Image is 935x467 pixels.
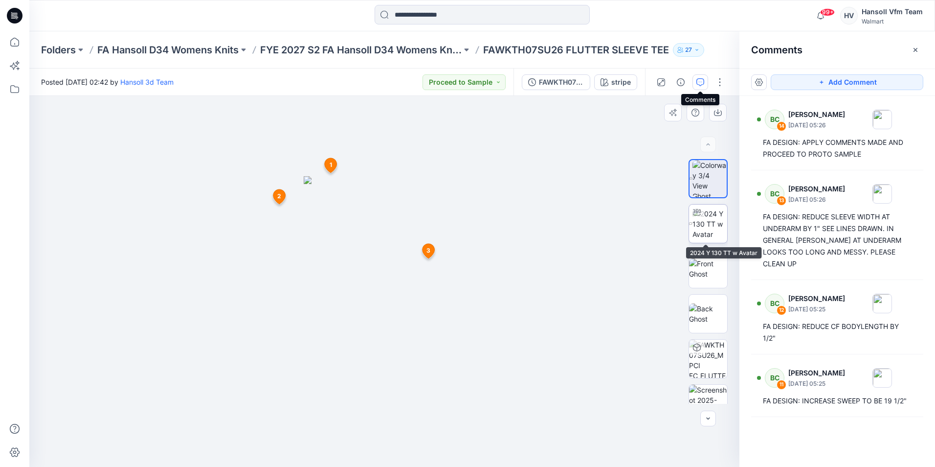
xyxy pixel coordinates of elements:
[765,368,784,388] div: BC
[539,77,584,88] div: FAWKTH07SU26_MPCI FC_FLUTTER SLEEVE TEE
[763,211,912,270] div: FA DESIGN: REDUCE SLEEVE WIDTH AT UNDERARM BY 1" SEE LINES DRAWN. IN GENERAL [PERSON_NAME] AT UND...
[765,184,784,204] div: BC
[689,340,727,378] img: FAWKTH07SU26_MPCI FC_FLUTTER SLEEVE TEE stripe
[304,176,465,467] img: eyJhbGciOiJIUzI1NiIsImtpZCI6IjAiLCJzbHQiOiJzZXMiLCJ0eXAiOiJKV1QifQ.eyJkYXRhIjp7InR5cGUiOiJzdG9yYW...
[41,77,174,87] span: Posted [DATE] 02:42 by
[689,258,727,279] img: Front Ghost
[788,430,845,442] p: [PERSON_NAME]
[765,431,784,450] div: BC
[692,209,727,239] img: 2024 Y 130 TT w Avatar
[673,43,704,57] button: 27
[97,43,239,57] a: FA Hansoll D34 Womens Knits
[862,18,923,25] div: Walmart
[771,74,923,90] button: Add Comment
[788,304,845,314] p: [DATE] 05:25
[765,294,784,313] div: BC
[788,293,845,304] p: [PERSON_NAME]
[788,183,845,195] p: [PERSON_NAME]
[120,78,174,86] a: Hansoll 3d Team
[765,110,784,129] div: BC
[522,74,590,90] button: FAWKTH07SU26_MPCI FC_FLUTTER SLEEVE TEE
[788,367,845,379] p: [PERSON_NAME]
[763,137,912,160] div: FA DESIGN: APPLY COMMENTS MADE AND PROCEED TO PROTO SAMPLE
[820,8,835,16] span: 99+
[689,304,727,324] img: Back Ghost
[862,6,923,18] div: Hansoll Vfm Team
[260,43,462,57] a: FYE 2027 S2 FA Hansoll D34 Womens Knits
[611,77,631,88] div: stripe
[788,120,845,130] p: [DATE] 05:26
[788,109,845,120] p: [PERSON_NAME]
[777,380,786,390] div: 11
[673,74,689,90] button: Details
[692,160,727,197] img: Colorway 3/4 View Ghost
[788,379,845,389] p: [DATE] 05:25
[788,195,845,205] p: [DATE] 05:26
[763,395,912,407] div: FA DESIGN: INCREASE SWEEP TO BE 19 1/2"
[840,7,858,24] div: HV
[689,385,727,423] img: Screenshot 2025-06-18 at 4.18.47PM
[685,45,692,55] p: 27
[483,43,669,57] p: FAWKTH07SU26 FLUTTER SLEEVE TEE
[777,196,786,206] div: 13
[751,44,802,56] h2: Comments
[763,321,912,344] div: FA DESIGN: REDUCE CF BODYLENGTH BY 1/2"
[777,121,786,131] div: 14
[777,305,786,315] div: 12
[41,43,76,57] a: Folders
[594,74,637,90] button: stripe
